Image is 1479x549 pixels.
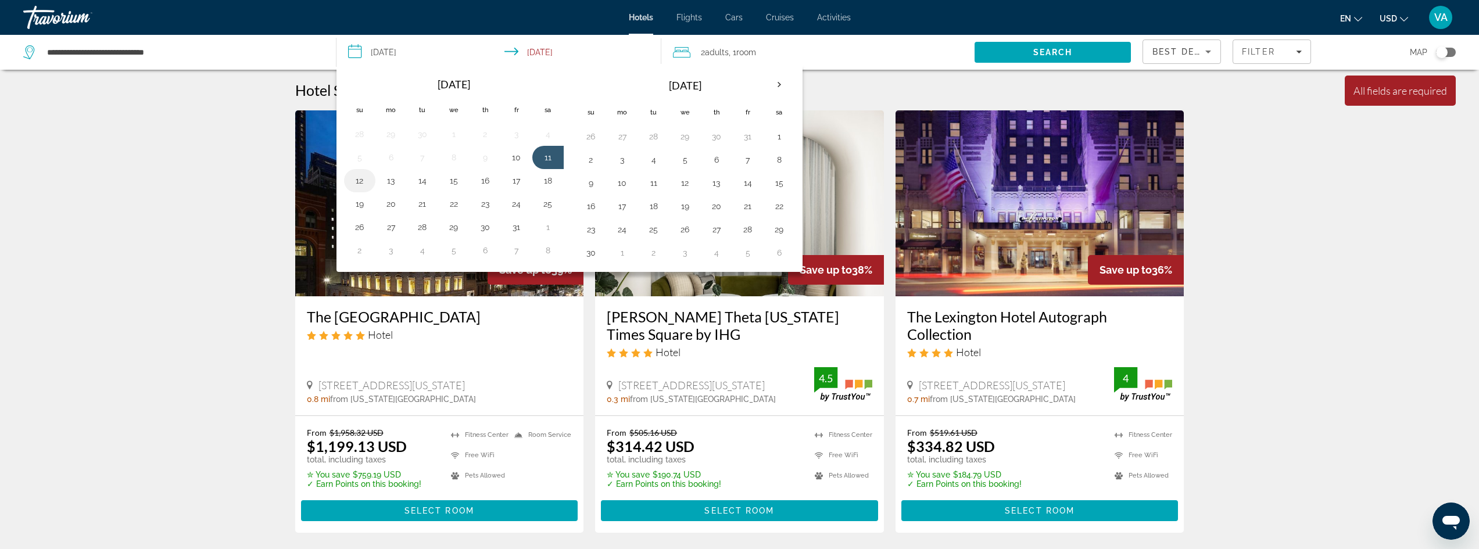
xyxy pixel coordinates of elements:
[539,126,557,142] button: Day 4
[445,468,508,483] li: Pets Allowed
[676,245,694,261] button: Day 3
[956,346,981,358] span: Hotel
[656,346,681,358] span: Hotel
[607,470,650,479] span: ✮ You save
[507,126,526,142] button: Day 3
[676,198,694,214] button: Day 19
[46,44,318,61] input: Search hotel destination
[375,71,532,97] th: [DATE]
[644,152,663,168] button: Day 4
[739,152,757,168] button: Day 7
[707,198,726,214] button: Day 20
[613,175,632,191] button: Day 10
[445,196,463,212] button: Day 22
[901,503,1179,516] a: Select Room
[1340,10,1362,27] button: Change language
[607,308,872,343] h3: [PERSON_NAME] Theta [US_STATE] Times Square by IHG
[809,428,872,442] li: Fitness Center
[907,394,930,404] span: 0.7 mi
[930,394,1076,404] span: from [US_STATE][GEOGRAPHIC_DATA]
[307,328,572,341] div: 5 star Hotel
[907,346,1173,358] div: 4 star Hotel
[607,437,694,455] ins: $314.42 USD
[630,394,776,404] span: from [US_STATE][GEOGRAPHIC_DATA]
[629,13,653,22] span: Hotels
[661,35,975,70] button: Travelers: 2 adults, 0 children
[613,128,632,145] button: Day 27
[582,152,600,168] button: Day 2
[539,149,557,166] button: Day 11
[930,428,977,437] del: $519.61 USD
[644,221,663,238] button: Day 25
[770,221,789,238] button: Day 29
[336,35,661,70] button: Select check in and out date
[1426,5,1456,30] button: User Menu
[788,255,884,285] div: 38%
[413,149,432,166] button: Day 7
[445,428,508,442] li: Fitness Center
[601,500,878,521] button: Select Room
[413,126,432,142] button: Day 30
[644,198,663,214] button: Day 18
[382,196,400,212] button: Day 20
[539,173,557,189] button: Day 18
[301,503,578,516] a: Select Room
[739,175,757,191] button: Day 14
[817,13,851,22] a: Activities
[1353,84,1447,97] div: All fields are required
[1427,47,1456,58] button: Toggle map
[507,242,526,259] button: Day 7
[770,128,789,145] button: Day 1
[907,470,950,479] span: ✮ You save
[613,198,632,214] button: Day 17
[307,437,407,455] ins: $1,199.13 USD
[1340,14,1351,23] span: en
[729,44,756,60] span: , 1
[382,149,400,166] button: Day 6
[307,308,572,325] a: The [GEOGRAPHIC_DATA]
[1033,48,1073,57] span: Search
[1114,371,1137,385] div: 4
[919,379,1065,392] span: [STREET_ADDRESS][US_STATE]
[896,110,1184,296] a: The Lexington Hotel Autograph Collection
[607,455,721,464] p: total, including taxes
[404,506,474,515] span: Select Room
[644,175,663,191] button: Day 11
[23,2,139,33] a: Travorium
[766,13,794,22] a: Cruises
[707,175,726,191] button: Day 13
[413,173,432,189] button: Day 14
[618,379,765,392] span: [STREET_ADDRESS][US_STATE]
[382,242,400,259] button: Day 3
[676,128,694,145] button: Day 29
[809,468,872,483] li: Pets Allowed
[582,128,600,145] button: Day 26
[770,152,789,168] button: Day 8
[1242,47,1275,56] span: Filter
[582,221,600,238] button: Day 23
[413,196,432,212] button: Day 21
[800,264,852,276] span: Save up to
[607,71,764,99] th: [DATE]
[707,128,726,145] button: Day 30
[476,149,495,166] button: Day 9
[445,242,463,259] button: Day 5
[707,221,726,238] button: Day 27
[736,48,756,57] span: Room
[725,13,743,22] span: Cars
[1109,428,1172,442] li: Fitness Center
[607,428,626,437] span: From
[330,428,384,437] del: $1,958.32 USD
[907,308,1173,343] h3: The Lexington Hotel Autograph Collection
[770,175,789,191] button: Day 15
[809,448,872,462] li: Free WiFi
[295,110,584,296] img: The Fifth Avenue Hotel
[330,394,476,404] span: from [US_STATE][GEOGRAPHIC_DATA]
[307,470,350,479] span: ✮ You save
[1433,503,1470,540] iframe: Button to launch messaging window
[307,455,421,464] p: total, including taxes
[676,13,702,22] a: Flights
